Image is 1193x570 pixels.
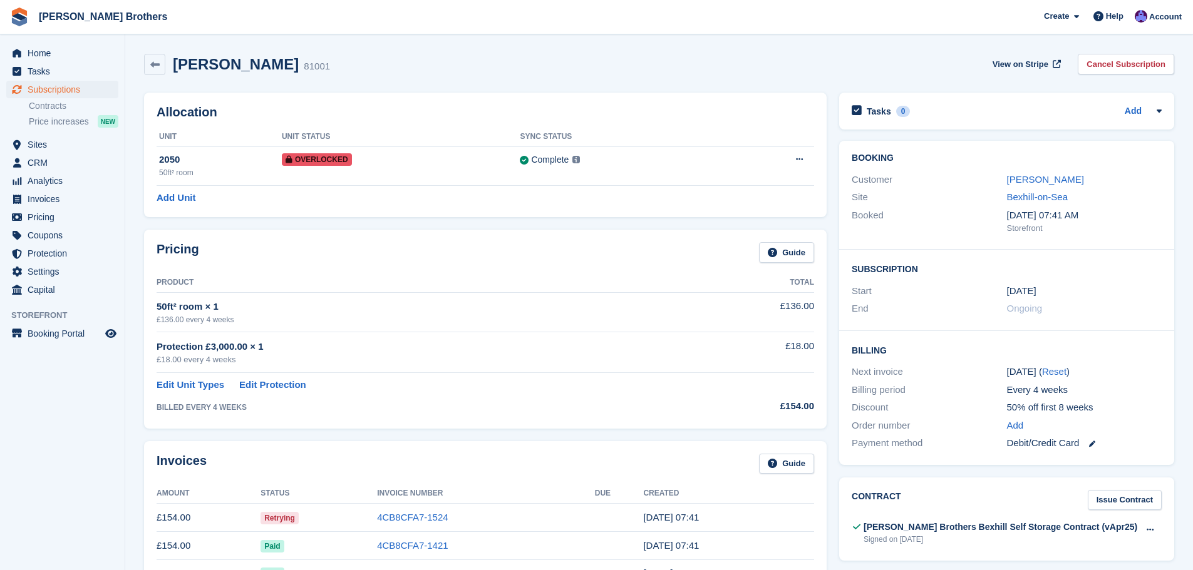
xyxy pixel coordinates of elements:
[28,81,103,98] span: Subscriptions
[157,273,693,293] th: Product
[896,106,911,117] div: 0
[282,127,520,147] th: Unit Status
[988,54,1063,74] a: View on Stripe
[1125,104,1142,119] a: Add
[157,354,693,366] div: £18.00 every 4 weeks
[1135,10,1147,23] img: Becca Clark
[28,263,103,280] span: Settings
[993,58,1048,71] span: View on Stripe
[1007,284,1036,298] time: 2025-04-08 00:00:00 UTC
[852,344,1162,356] h2: Billing
[6,44,118,62] a: menu
[157,454,207,474] h2: Invoices
[1007,419,1024,433] a: Add
[261,484,377,504] th: Status
[6,63,118,80] a: menu
[29,115,118,128] a: Price increases NEW
[157,314,693,325] div: £136.00 every 4 weeks
[157,484,261,504] th: Amount
[852,490,901,511] h2: Contract
[282,153,352,166] span: Overlocked
[28,154,103,171] span: CRM
[531,153,569,166] div: Complete
[159,153,282,167] div: 2050
[28,44,103,62] span: Home
[852,419,1006,433] div: Order number
[1007,191,1068,202] a: Bexhill-on-Sea
[377,512,448,522] a: 4CB8CFA7-1524
[852,400,1006,415] div: Discount
[11,309,125,322] span: Storefront
[157,378,224,392] a: Edit Unit Types
[28,136,103,153] span: Sites
[852,173,1006,187] div: Customer
[6,154,118,171] a: menu
[28,245,103,262] span: Protection
[1007,436,1162,450] div: Debit/Credit Card
[157,105,814,120] h2: Allocation
[157,300,693,314] div: 50ft² room × 1
[28,190,103,208] span: Invoices
[693,273,814,293] th: Total
[29,116,89,128] span: Price increases
[34,6,172,27] a: [PERSON_NAME] Brothers
[157,242,199,263] h2: Pricing
[864,534,1137,545] div: Signed on [DATE]
[6,81,118,98] a: menu
[304,59,330,74] div: 81001
[1007,208,1162,223] div: [DATE] 07:41 AM
[852,365,1006,379] div: Next invoice
[261,512,299,524] span: Retrying
[261,540,284,552] span: Paid
[98,115,118,128] div: NEW
[377,484,595,504] th: Invoice Number
[6,208,118,226] a: menu
[173,56,299,73] h2: [PERSON_NAME]
[1078,54,1174,74] a: Cancel Subscription
[1007,174,1084,185] a: [PERSON_NAME]
[377,540,448,551] a: 4CB8CFA7-1421
[10,8,29,26] img: stora-icon-8386f47178a22dfd0bd8f6a31ec36ba5ce8667c1dd55bd0f319d3a0aa187defe.svg
[6,281,118,298] a: menu
[1106,10,1123,23] span: Help
[1007,365,1162,379] div: [DATE] ( )
[6,136,118,153] a: menu
[852,190,1006,205] div: Site
[1042,366,1066,377] a: Reset
[239,378,306,392] a: Edit Protection
[1088,490,1162,511] a: Issue Contract
[852,383,1006,397] div: Billing period
[28,63,103,80] span: Tasks
[157,127,282,147] th: Unit
[643,484,814,504] th: Created
[157,532,261,560] td: £154.00
[693,292,814,332] td: £136.00
[1007,222,1162,235] div: Storefront
[6,263,118,280] a: menu
[6,325,118,342] a: menu
[852,262,1162,275] h2: Subscription
[157,504,261,532] td: £154.00
[864,521,1137,534] div: [PERSON_NAME] Brothers Bexhill Self Storage Contract (vApr25)
[157,340,693,354] div: Protection £3,000.00 × 1
[1007,303,1043,313] span: Ongoing
[157,191,195,205] a: Add Unit
[1007,400,1162,415] div: 50% off first 8 weeks
[28,325,103,342] span: Booking Portal
[28,208,103,226] span: Pricing
[759,242,814,263] a: Guide
[1044,10,1069,23] span: Create
[6,226,118,244] a: menu
[852,436,1006,450] div: Payment method
[867,106,891,117] h2: Tasks
[520,127,725,147] th: Sync Status
[157,402,693,413] div: BILLED EVERY 4 WEEKS
[6,190,118,208] a: menu
[6,172,118,190] a: menu
[693,332,814,373] td: £18.00
[572,156,580,163] img: icon-info-grey-7440780725fd019a000dd9b08b2336e03edf1995a4989e88bcd33f0948082b44.svg
[1007,383,1162,397] div: Every 4 weeks
[759,454,814,474] a: Guide
[852,208,1006,235] div: Booked
[595,484,644,504] th: Due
